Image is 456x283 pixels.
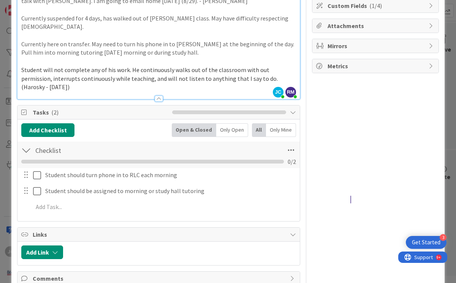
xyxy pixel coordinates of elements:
[51,108,59,116] span: ( 2 )
[266,123,296,137] div: Only Mine
[288,157,296,166] span: 0 / 2
[440,234,446,241] div: 3
[412,239,440,246] div: Get Started
[45,187,294,195] p: Student should be assigned to morning or study hall tutoring
[406,236,446,249] div: Open Get Started checklist, remaining modules: 3
[328,1,425,10] span: Custom Fields
[38,3,42,9] div: 9+
[45,171,294,179] p: Student should turn phone in to RLC each morning
[328,61,425,71] span: Metrics
[21,40,296,57] p: Currently here on transfer. May need to turn his phone in to [PERSON_NAME] at the beginning of th...
[16,1,35,10] span: Support
[21,66,279,91] span: Student will not complete any of his work. He continuously walks out of the classroom with out pe...
[21,14,296,31] p: Currently suspended for 4 days, has walked out of [PERSON_NAME] class. May have difficulty respec...
[172,123,216,137] div: Open & Closed
[216,123,248,137] div: Only Open
[33,108,168,117] span: Tasks
[273,87,283,97] span: JC
[21,123,74,137] button: Add Checklist
[21,245,63,259] button: Add Link
[33,143,203,157] input: Add Checklist...
[369,2,382,9] span: ( 1/4 )
[285,87,296,97] span: RM
[33,230,286,239] span: Links
[33,274,286,283] span: Comments
[328,41,425,50] span: Mirrors
[252,123,266,137] div: All
[328,21,425,30] span: Attachments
